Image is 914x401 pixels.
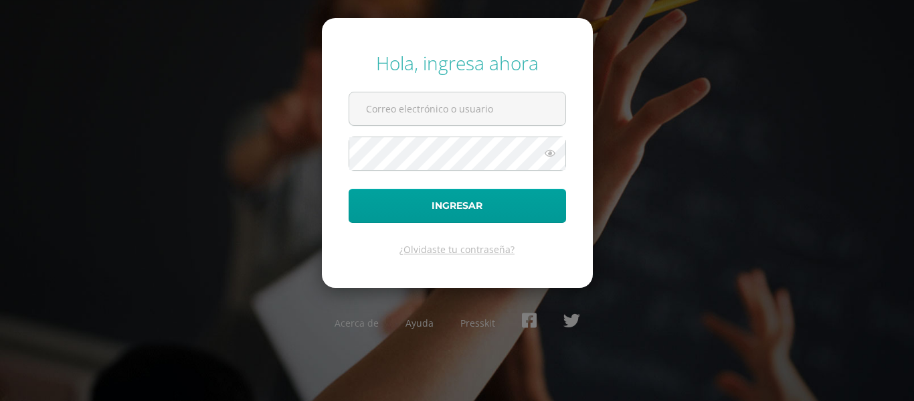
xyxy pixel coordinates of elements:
[405,317,434,329] a: Ayuda
[460,317,495,329] a: Presskit
[399,243,515,256] a: ¿Olvidaste tu contraseña?
[335,317,379,329] a: Acerca de
[349,50,566,76] div: Hola, ingresa ahora
[349,189,566,223] button: Ingresar
[349,92,565,125] input: Correo electrónico o usuario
